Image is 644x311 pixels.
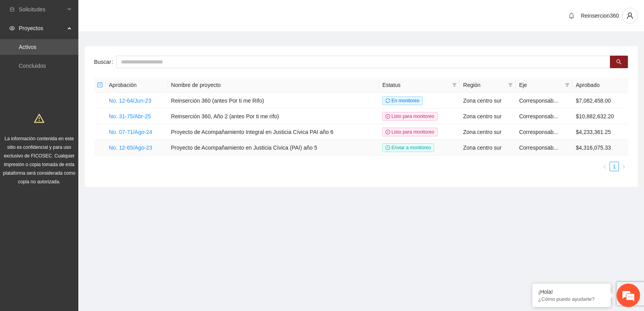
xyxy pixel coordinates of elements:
[97,82,103,88] span: minus-square
[573,108,628,124] td: $10,882,632.20
[385,130,390,134] span: check-circle
[600,162,610,171] li: Previous Page
[519,98,558,104] span: Corresponsab...
[519,145,558,151] span: Corresponsab...
[19,63,46,69] a: Concluidos
[450,79,458,91] span: filter
[508,83,513,87] span: filter
[507,79,514,91] span: filter
[109,98,151,104] a: No. 12-64/Jun-23
[622,8,638,24] button: user
[385,114,390,119] span: check-circle
[610,56,628,68] button: search
[385,145,390,150] span: clock-circle
[109,129,152,135] a: No. 07-71/Ago-24
[382,96,423,105] span: En monitoreo
[565,83,570,87] span: filter
[610,162,619,171] li: 1
[168,108,379,124] td: Reinserción 360, Año 2 (antes Por ti me rifo)
[621,165,626,169] span: right
[460,124,516,140] td: Zona centro sur
[385,98,390,103] span: sync
[573,140,628,155] td: $4,316,075.33
[168,124,379,140] td: Proyecto de Acompañamiento Integral en Justicia Cívica PAI año 6
[460,93,516,108] td: Zona centro sur
[622,12,637,19] span: user
[619,162,628,171] button: right
[19,2,65,17] span: Solicitudes
[3,136,76,184] span: La información contenida en este sitio es confidencial y para uso exclusivo de FICOSEC. Cualquier...
[109,113,151,119] a: No. 31-75/Abr-25
[109,145,152,151] a: No. 12-65/Ago-23
[34,113,44,123] span: warning
[382,112,438,121] span: Listo para monitoreo
[600,162,610,171] button: left
[573,124,628,140] td: $4,233,361.25
[382,143,434,152] span: Enviar a monitoreo
[452,83,457,87] span: filter
[168,78,379,93] th: Nombre de proyecto
[563,79,571,91] span: filter
[460,108,516,124] td: Zona centro sur
[519,113,558,119] span: Corresponsab...
[610,162,619,171] a: 1
[106,78,168,93] th: Aprobación
[9,25,15,31] span: eye
[168,93,379,108] td: Reinserción 360 (antes Por ti me Rifo)
[619,162,628,171] li: Next Page
[460,140,516,155] td: Zona centro sur
[463,81,505,89] span: Región
[168,140,379,155] td: Proyecto de Acompañamiento en Justicia Cívica (PAI) año 5
[538,289,605,295] div: ¡Hola!
[382,81,449,89] span: Estatus
[565,9,578,22] button: bell
[566,13,577,19] span: bell
[19,44,36,50] a: Activos
[94,56,116,68] label: Buscar
[573,93,628,108] td: $7,082,458.00
[538,296,605,302] p: ¿Cómo puedo ayudarte?
[382,128,438,136] span: Listo para monitoreo
[519,81,562,89] span: Eje
[9,7,15,12] span: inbox
[616,59,622,65] span: search
[581,13,619,19] span: Reinsercion360
[573,78,628,93] th: Aprobado
[602,165,607,169] span: left
[19,20,65,36] span: Proyectos
[519,129,558,135] span: Corresponsab...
